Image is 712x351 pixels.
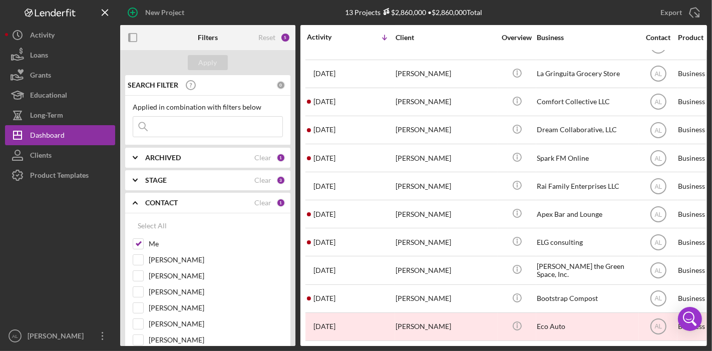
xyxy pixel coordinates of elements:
div: 0 [276,81,285,90]
div: Client [396,34,496,42]
button: Product Templates [5,165,115,185]
text: AL [12,333,18,339]
label: [PERSON_NAME] [149,287,283,297]
button: Grants [5,65,115,85]
text: AL [654,99,662,106]
text: AL [654,211,662,218]
b: STAGE [145,176,167,184]
div: Clear [254,199,271,207]
div: [PERSON_NAME] [396,145,496,171]
div: Dream Collaborative, LLC [537,117,637,143]
div: Apply [199,55,217,70]
div: 13 Projects • $2,860,000 Total [345,8,482,17]
div: $2,860,000 [381,8,426,17]
label: [PERSON_NAME] [149,303,283,313]
text: AL [654,183,662,190]
text: AL [654,155,662,162]
div: Clear [254,176,271,184]
div: [PERSON_NAME] [396,117,496,143]
div: Product Templates [30,165,89,188]
time: 2025-07-24 17:29 [313,266,335,274]
label: [PERSON_NAME] [149,335,283,345]
time: 2024-12-11 16:27 [313,322,335,330]
button: Long-Term [5,105,115,125]
div: 1 [276,153,285,162]
button: Dashboard [5,125,115,145]
div: Applied in combination with filters below [133,103,283,111]
div: Select All [138,216,167,236]
label: [PERSON_NAME] [149,319,283,329]
div: Loans [30,45,48,68]
time: 2025-09-02 23:18 [313,154,335,162]
div: Long-Term [30,105,63,128]
div: Apex Bar and Lounge [537,201,637,227]
div: [PERSON_NAME] [396,257,496,283]
b: CONTACT [145,199,178,207]
div: Dashboard [30,125,65,148]
text: AL [654,295,662,302]
div: La Gringuita Grocery Store [537,61,637,87]
div: 3 [276,176,285,185]
div: Business [537,34,637,42]
time: 2025-08-28 22:34 [313,182,335,190]
label: [PERSON_NAME] [149,271,283,281]
time: 2025-09-15 21:43 [313,98,335,106]
div: New Project [145,3,184,23]
text: AL [654,127,662,134]
b: Filters [198,34,218,42]
button: Loans [5,45,115,65]
time: 2025-09-29 18:04 [313,70,335,78]
text: AL [654,267,662,274]
div: 5 [280,33,290,43]
div: [PERSON_NAME] the Green Space, Inc. [537,257,637,283]
div: Contact [639,34,677,42]
div: [PERSON_NAME] [396,61,496,87]
text: AL [654,239,662,246]
div: Educational [30,85,67,108]
div: Open Intercom Messenger [678,307,702,331]
button: Select All [133,216,172,236]
label: Me [149,239,283,249]
div: Clear [254,154,271,162]
div: [PERSON_NAME] [25,326,90,348]
button: Clients [5,145,115,165]
button: Export [650,3,707,23]
time: 2025-08-11 18:32 [313,238,335,246]
label: [PERSON_NAME] [149,255,283,265]
div: [PERSON_NAME] [396,313,496,340]
div: Activity [30,25,55,48]
time: 2025-09-04 01:13 [313,126,335,134]
div: Spark FM Online [537,145,637,171]
time: 2025-08-22 15:50 [313,210,335,218]
text: AL [654,323,662,330]
div: Overview [498,34,536,42]
div: Comfort Collective LLC [537,89,637,115]
text: AL [654,71,662,78]
button: Apply [188,55,228,70]
button: AL[PERSON_NAME] [5,326,115,346]
div: Rai Family Enterprises LLC [537,173,637,199]
button: Educational [5,85,115,105]
div: 1 [276,198,285,207]
div: ELG consulting [537,229,637,255]
div: [PERSON_NAME] [396,173,496,199]
button: New Project [120,3,194,23]
div: Bootstrap Compost [537,285,637,312]
div: Reset [258,34,275,42]
div: Grants [30,65,51,88]
div: Clients [30,145,52,168]
button: Activity [5,25,115,45]
div: [PERSON_NAME] [396,201,496,227]
time: 2025-07-09 02:23 [313,294,335,302]
div: [PERSON_NAME] [396,89,496,115]
div: Export [660,3,682,23]
div: Eco Auto [537,313,637,340]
